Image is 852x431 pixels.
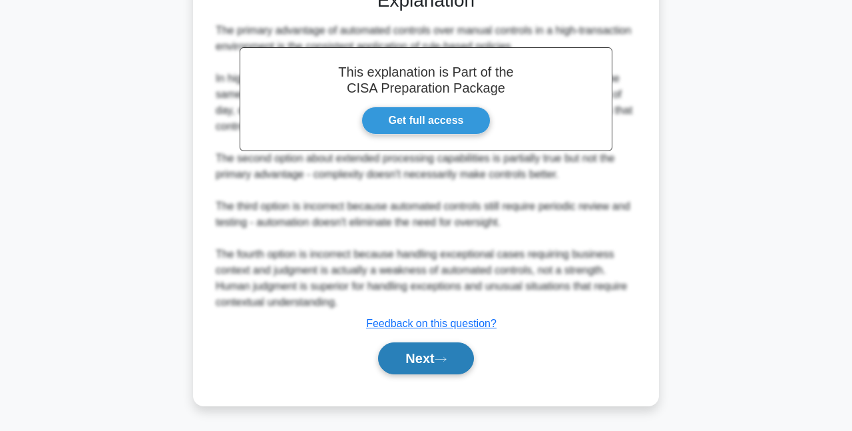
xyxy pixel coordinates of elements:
a: Feedback on this question? [366,318,497,329]
button: Next [378,342,473,374]
div: The primary advantage of automated controls over manual controls in a high-transaction environmen... [216,23,636,310]
a: Get full access [361,107,491,135]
